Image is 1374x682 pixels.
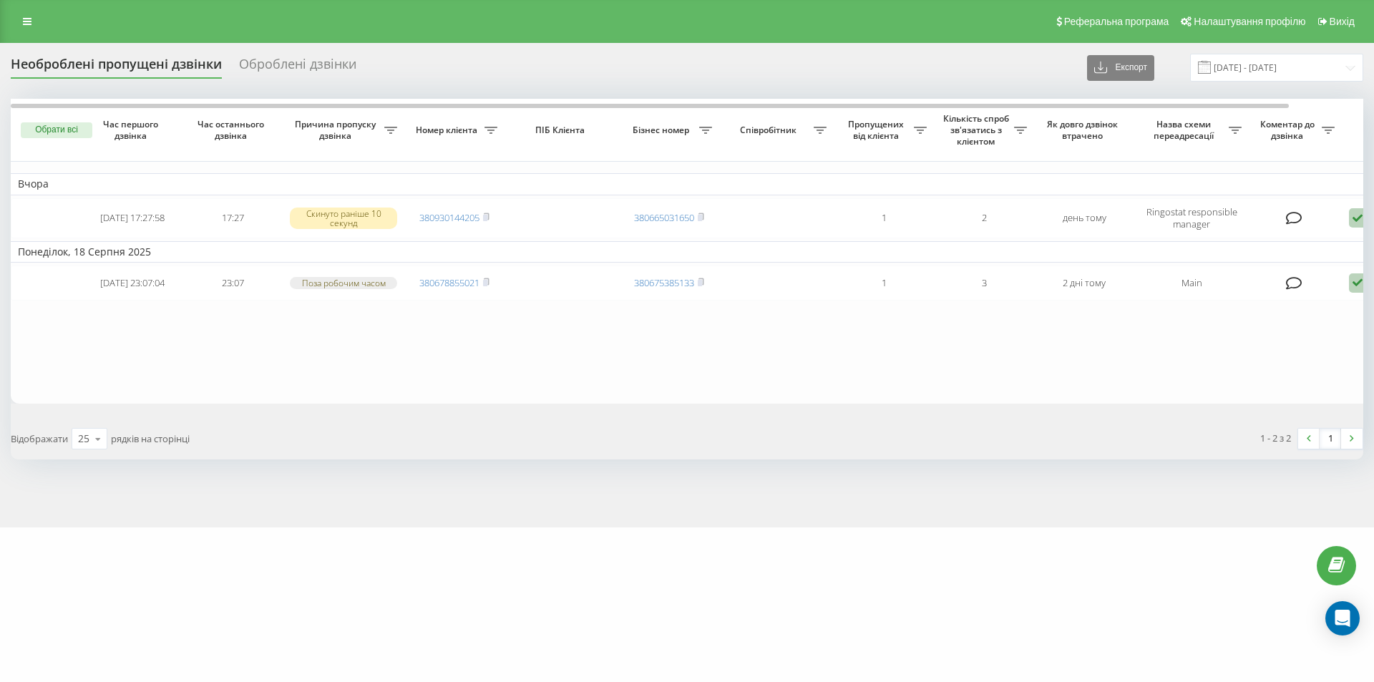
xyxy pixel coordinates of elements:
[626,125,699,136] span: Бізнес номер
[1134,266,1249,301] td: Main
[290,208,397,229] div: Скинуто раніше 10 секунд
[841,119,914,141] span: Пропущених від клієнта
[1330,16,1355,27] span: Вихід
[182,198,283,238] td: 17:27
[419,276,479,289] a: 380678855021
[194,119,271,141] span: Час останнього дзвінка
[934,266,1034,301] td: 3
[1325,601,1360,635] div: Open Intercom Messenger
[517,125,607,136] span: ПІБ Клієнта
[1087,55,1154,81] button: Експорт
[1194,16,1305,27] span: Налаштування профілю
[1134,198,1249,238] td: Ringostat responsible manager
[1141,119,1229,141] span: Назва схеми переадресації
[1064,16,1169,27] span: Реферальна програма
[11,57,222,79] div: Необроблені пропущені дзвінки
[94,119,171,141] span: Час першого дзвінка
[290,119,384,141] span: Причина пропуску дзвінка
[934,198,1034,238] td: 2
[82,266,182,301] td: [DATE] 23:07:04
[634,211,694,224] a: 380665031650
[82,198,182,238] td: [DATE] 17:27:58
[1034,198,1134,238] td: день тому
[941,113,1014,147] span: Кількість спроб зв'язатись з клієнтом
[78,432,89,446] div: 25
[419,211,479,224] a: 380930144205
[834,266,934,301] td: 1
[11,432,68,445] span: Відображати
[634,276,694,289] a: 380675385133
[1320,429,1341,449] a: 1
[239,57,356,79] div: Оброблені дзвінки
[182,266,283,301] td: 23:07
[726,125,814,136] span: Співробітник
[834,198,934,238] td: 1
[290,277,397,289] div: Поза робочим часом
[21,122,92,138] button: Обрати всі
[1046,119,1123,141] span: Як довго дзвінок втрачено
[111,432,190,445] span: рядків на сторінці
[1034,266,1134,301] td: 2 дні тому
[1260,431,1291,445] div: 1 - 2 з 2
[411,125,484,136] span: Номер клієнта
[1256,119,1322,141] span: Коментар до дзвінка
